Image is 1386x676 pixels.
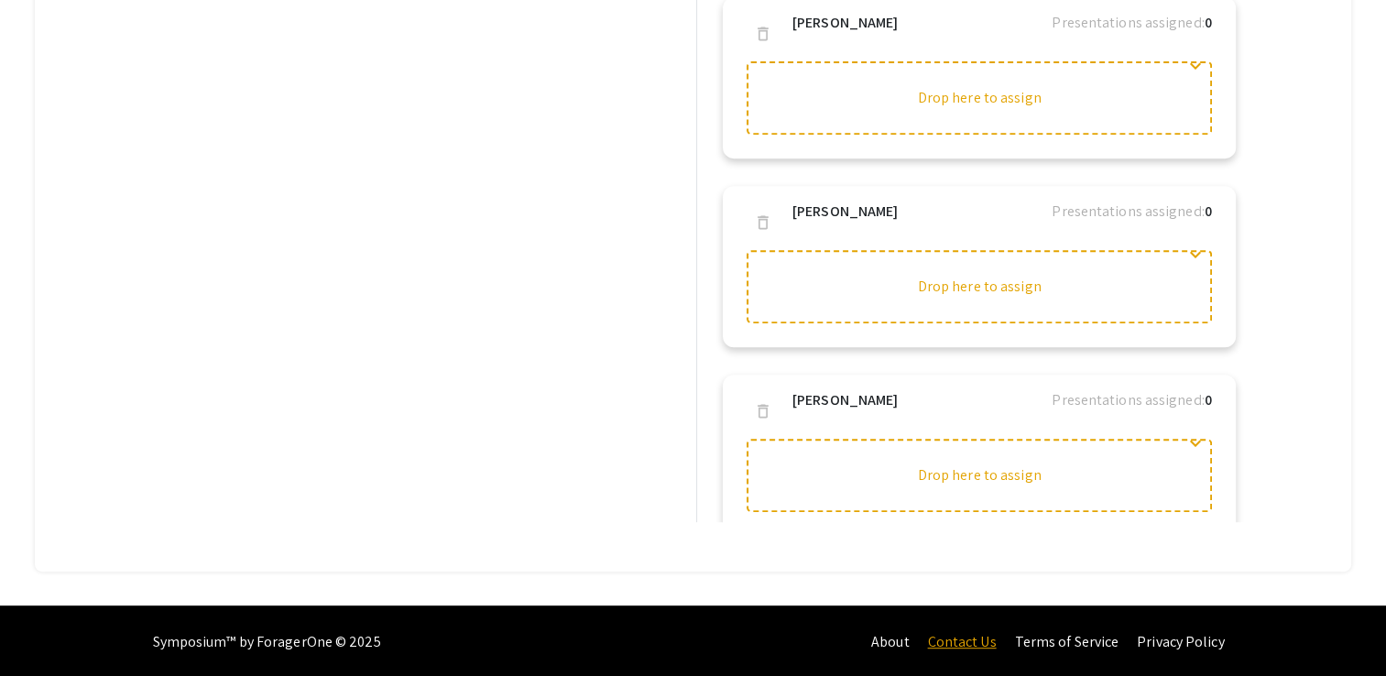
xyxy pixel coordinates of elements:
[745,204,781,241] button: delete
[1052,390,1204,409] span: Presentations assigned:
[745,16,781,52] button: delete
[1052,202,1204,221] span: Presentations assigned:
[1205,390,1212,409] b: 0
[927,632,996,651] a: Contact Us
[754,402,772,420] span: delete
[1184,55,1206,77] span: expand_more
[871,632,910,651] a: About
[14,594,78,662] iframe: Chat
[792,201,898,223] b: [PERSON_NAME]
[1184,244,1206,266] span: expand_more
[1014,632,1119,651] a: Terms of Service
[754,213,772,232] span: delete
[1137,632,1224,651] a: Privacy Policy
[792,389,898,411] b: [PERSON_NAME]
[1205,202,1212,221] b: 0
[1184,432,1206,454] span: expand_more
[1052,13,1204,32] span: Presentations assigned:
[745,393,781,430] button: delete
[754,25,772,43] span: delete
[792,12,898,34] b: [PERSON_NAME]
[1205,13,1212,32] b: 0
